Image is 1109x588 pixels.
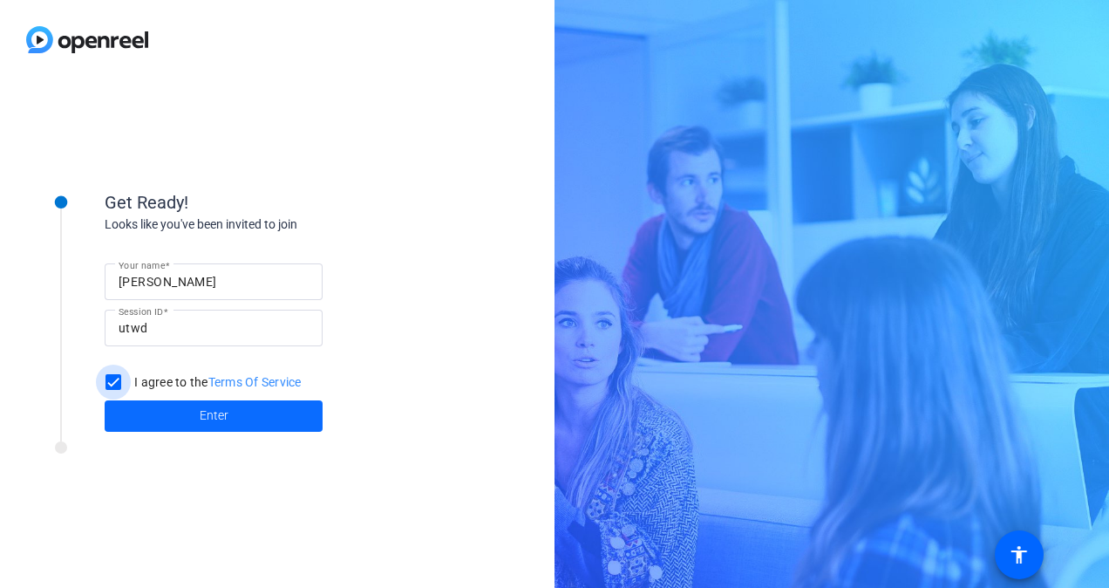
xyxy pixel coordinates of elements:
mat-icon: accessibility [1009,544,1030,565]
label: I agree to the [131,373,302,391]
div: Get Ready! [105,189,453,215]
mat-label: Session ID [119,306,163,317]
div: Looks like you've been invited to join [105,215,453,234]
button: Enter [105,400,323,432]
a: Terms Of Service [208,375,302,389]
span: Enter [200,407,228,425]
mat-label: Your name [119,260,165,270]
